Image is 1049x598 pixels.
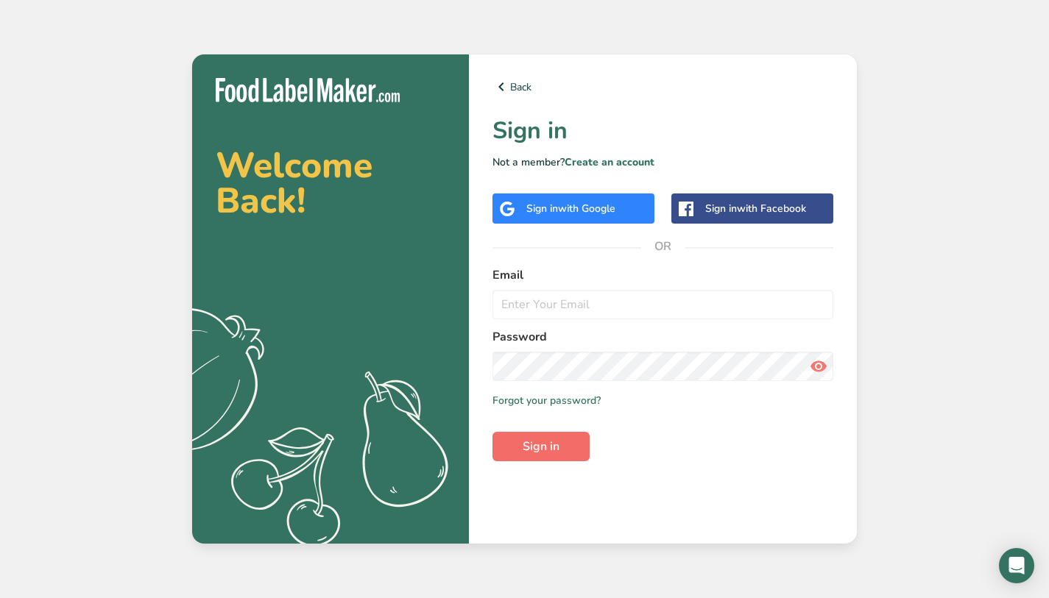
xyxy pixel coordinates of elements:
[492,328,833,346] label: Password
[737,202,806,216] span: with Facebook
[492,154,833,170] p: Not a member?
[523,438,559,455] span: Sign in
[492,393,601,408] a: Forgot your password?
[216,78,400,102] img: Food Label Maker
[705,201,806,216] div: Sign in
[526,201,615,216] div: Sign in
[492,432,590,461] button: Sign in
[641,224,685,268] span: OR
[492,113,833,149] h1: Sign in
[565,155,654,169] a: Create an account
[999,548,1034,583] div: Open Intercom Messenger
[216,148,445,218] h2: Welcome Back!
[492,266,833,284] label: Email
[492,78,833,96] a: Back
[492,290,833,319] input: Enter Your Email
[558,202,615,216] span: with Google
